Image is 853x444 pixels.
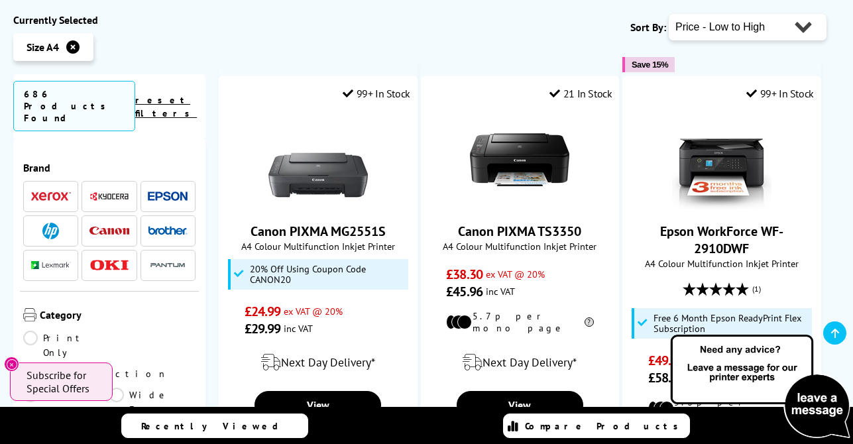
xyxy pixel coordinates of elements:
[428,344,612,381] div: modal_delivery
[31,223,71,239] a: HP
[245,303,281,320] span: £24.99
[648,369,685,386] span: £58.90
[23,331,109,360] a: Print Only
[648,352,685,369] span: £49.08
[746,87,814,100] div: 99+ In Stock
[148,257,188,274] a: Pantum
[525,420,685,432] span: Compare Products
[89,227,129,235] img: Canon
[23,308,36,321] img: Category
[268,199,368,212] a: Canon PIXMA MG2551S
[226,344,410,381] div: modal_delivery
[752,276,761,302] span: (1)
[23,388,109,417] a: Mobile
[13,81,135,131] span: 686 Products Found
[31,257,71,274] a: Lexmark
[632,60,668,70] span: Save 15%
[148,226,188,235] img: Brother
[148,258,188,274] img: Pantum
[470,110,569,209] img: Canon PIXMA TS3350
[226,240,410,252] span: A4 Colour Multifunction Inkjet Printer
[457,391,583,419] a: View
[672,199,771,212] a: Epson WorkForce WF-2910DWF
[148,192,188,201] img: Epson
[13,13,205,27] div: Currently Selected
[630,257,814,270] span: A4 Colour Multifunction Inkjet Printer
[89,223,129,239] a: Canon
[446,283,483,300] span: £45.96
[31,192,71,201] img: Xerox
[31,188,71,205] a: Xerox
[672,110,771,209] img: Epson WorkForce WF-2910DWF
[486,285,515,298] span: inc VAT
[660,223,783,257] a: Epson WorkForce WF-2910DWF
[23,161,196,174] span: Brand
[121,414,308,438] a: Recently Viewed
[446,310,593,334] li: 5.7p per mono page
[622,57,675,72] button: Save 15%
[428,240,612,252] span: A4 Colour Multifunction Inkjet Printer
[667,333,853,441] img: Open Live Chat window
[42,223,59,239] img: HP
[343,87,410,100] div: 99+ In Stock
[135,94,197,119] a: reset filters
[89,257,129,274] a: OKI
[284,305,343,317] span: ex VAT @ 20%
[654,313,809,334] span: Free 6 Month Epson ReadyPrint Flex Subscription
[251,223,386,240] a: Canon PIXMA MG2551S
[27,368,99,395] span: Subscribe for Special Offers
[148,188,188,205] a: Epson
[31,262,71,270] img: Lexmark
[630,21,666,34] span: Sort By:
[40,308,196,324] span: Category
[250,264,405,285] span: 20% Off Using Coupon Code CANON20
[486,268,545,280] span: ex VAT @ 20%
[4,357,19,372] button: Close
[255,391,381,419] a: View
[268,110,368,209] img: Canon PIXMA MG2551S
[470,199,569,212] a: Canon PIXMA TS3350
[648,396,795,420] li: 5.6p per mono page
[245,320,281,337] span: £29.99
[141,420,292,432] span: Recently Viewed
[549,87,612,100] div: 21 In Stock
[458,223,581,240] a: Canon PIXMA TS3350
[109,388,196,417] a: Wide Format
[446,266,483,283] span: £38.30
[89,188,129,205] a: Kyocera
[89,192,129,201] img: Kyocera
[148,223,188,239] a: Brother
[503,414,690,438] a: Compare Products
[89,260,129,271] img: OKI
[284,322,313,335] span: inc VAT
[27,40,59,54] span: Size A4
